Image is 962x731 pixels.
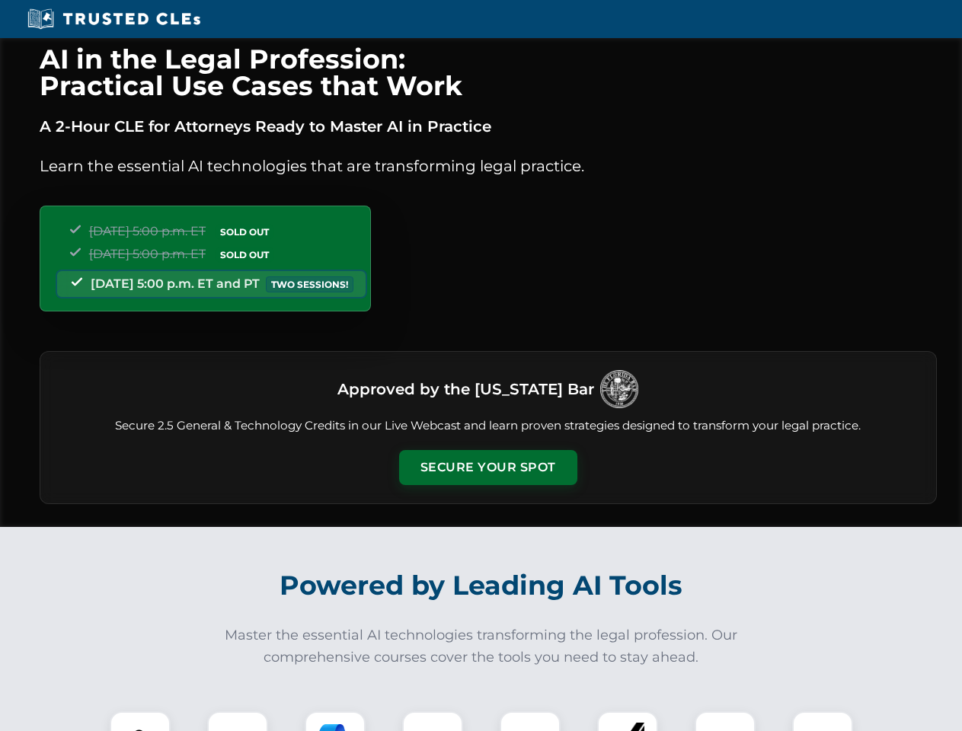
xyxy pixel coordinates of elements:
span: SOLD OUT [215,224,274,240]
p: A 2-Hour CLE for Attorneys Ready to Master AI in Practice [40,114,937,139]
button: Secure Your Spot [399,450,577,485]
p: Master the essential AI technologies transforming the legal profession. Our comprehensive courses... [215,624,748,669]
span: [DATE] 5:00 p.m. ET [89,224,206,238]
h2: Powered by Leading AI Tools [59,559,903,612]
h3: Approved by the [US_STATE] Bar [337,375,594,403]
p: Learn the essential AI technologies that are transforming legal practice. [40,154,937,178]
h1: AI in the Legal Profession: Practical Use Cases that Work [40,46,937,99]
img: Trusted CLEs [23,8,205,30]
span: [DATE] 5:00 p.m. ET [89,247,206,261]
p: Secure 2.5 General & Technology Credits in our Live Webcast and learn proven strategies designed ... [59,417,918,435]
span: SOLD OUT [215,247,274,263]
img: Logo [600,370,638,408]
